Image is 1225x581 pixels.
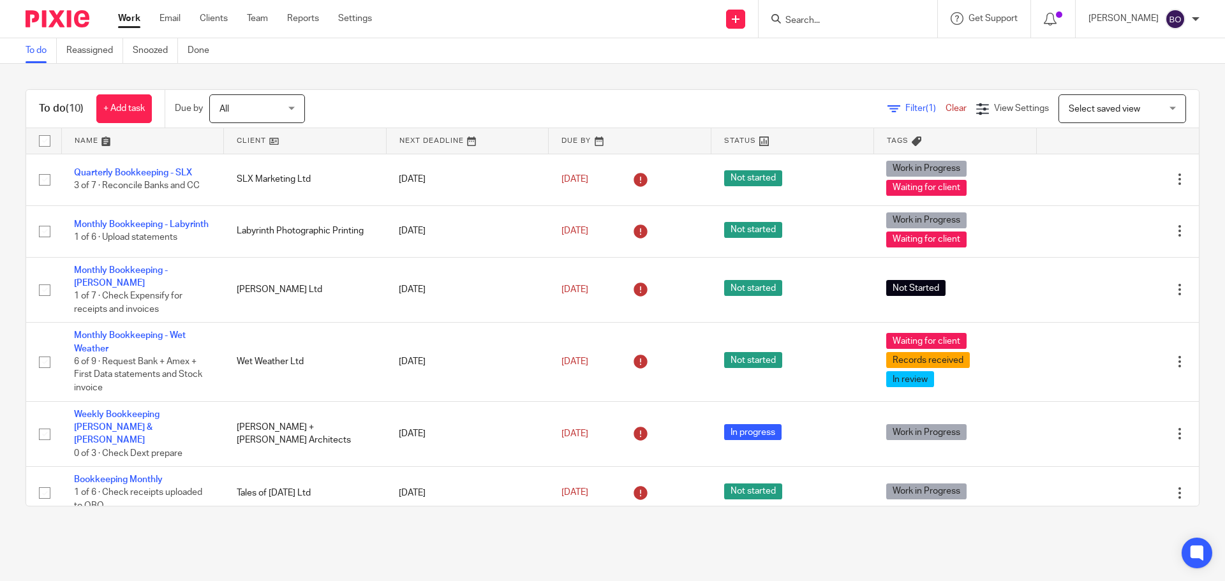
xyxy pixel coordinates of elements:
td: [DATE] [386,257,549,323]
a: Email [160,12,181,25]
span: Select saved view [1069,105,1140,114]
span: Work in Progress [886,161,967,177]
a: Monthly Bookkeeping - Labyrinth [74,220,209,229]
a: + Add task [96,94,152,123]
span: (10) [66,103,84,114]
span: Work in Progress [886,483,967,499]
a: To do [26,38,57,63]
span: Not started [724,170,782,186]
span: Work in Progress [886,424,967,440]
td: Labyrinth Photographic Printing [224,205,387,257]
img: svg%3E [1165,9,1185,29]
a: Weekly Bookkeeping [PERSON_NAME] & [PERSON_NAME] [74,410,160,445]
span: View Settings [994,104,1049,113]
span: Not started [724,222,782,238]
span: [DATE] [561,429,588,438]
span: In progress [724,424,782,440]
span: Not started [724,352,782,368]
span: Records received [886,352,970,368]
span: Waiting for client [886,180,967,196]
td: Wet Weather Ltd [224,323,387,401]
span: All [219,105,229,114]
span: [DATE] [561,285,588,294]
input: Search [784,15,899,27]
td: [PERSON_NAME] Ltd [224,257,387,323]
span: In review [886,371,934,387]
span: 3 of 7 · Reconcile Banks and CC [74,182,200,191]
span: Not started [724,483,782,499]
td: [DATE] [386,323,549,401]
span: 0 of 3 · Check Dext prepare [74,449,182,458]
span: Filter [905,104,946,113]
td: [DATE] [386,205,549,257]
span: 1 of 6 · Upload statements [74,233,177,242]
span: 1 of 6 · Check receipts uploaded to QBO [74,489,202,511]
h1: To do [39,102,84,115]
img: Pixie [26,10,89,27]
a: Settings [338,12,372,25]
p: Due by [175,102,203,115]
a: Clients [200,12,228,25]
p: [PERSON_NAME] [1088,12,1159,25]
a: Reassigned [66,38,123,63]
span: 6 of 9 · Request Bank + Amex + First Data statements and Stock invoice [74,357,202,392]
td: Tales of [DATE] Ltd [224,467,387,519]
td: SLX Marketing Ltd [224,154,387,205]
span: Not started [724,280,782,296]
a: Team [247,12,268,25]
span: Waiting for client [886,333,967,349]
span: 1 of 7 · Check Expensify for receipts and invoices [74,291,182,314]
td: [DATE] [386,154,549,205]
span: [DATE] [561,357,588,366]
span: (1) [926,104,936,113]
a: Work [118,12,140,25]
span: [DATE] [561,226,588,235]
a: Done [188,38,219,63]
a: Monthly Bookkeeping - [PERSON_NAME] [74,266,168,288]
a: Snoozed [133,38,178,63]
span: [DATE] [561,175,588,184]
span: Work in Progress [886,212,967,228]
span: Waiting for client [886,232,967,247]
a: Quarterly Bookkeeping - SLX [74,168,192,177]
span: [DATE] [561,489,588,497]
a: Reports [287,12,319,25]
span: Get Support [969,14,1018,23]
a: Monthly Bookkeeping - Wet Weather [74,331,186,353]
span: Tags [887,137,909,144]
span: Not Started [886,280,946,296]
td: [DATE] [386,401,549,467]
a: Clear [946,104,967,113]
a: Bookkeeping Monthly [74,475,163,484]
td: [PERSON_NAME] + [PERSON_NAME] Architects [224,401,387,467]
td: [DATE] [386,467,549,519]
